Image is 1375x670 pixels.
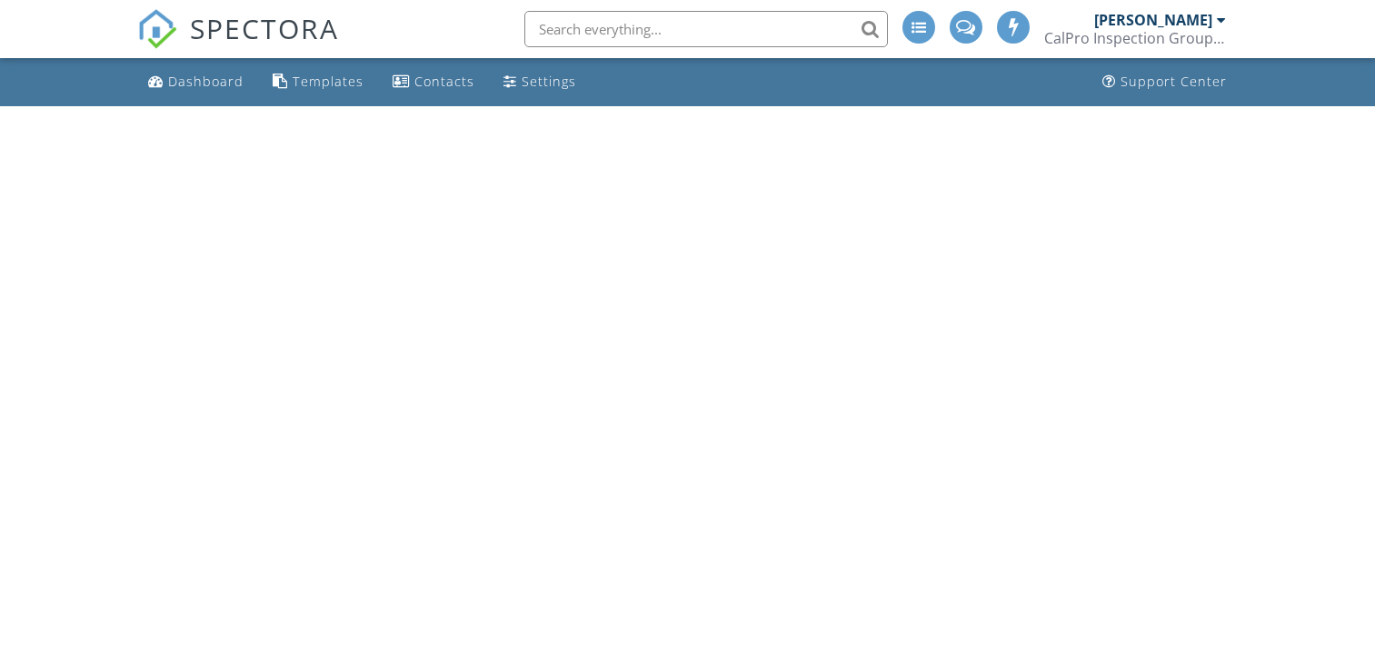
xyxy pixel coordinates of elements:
[1094,11,1212,29] div: [PERSON_NAME]
[414,73,474,90] div: Contacts
[524,11,888,47] input: Search everything...
[293,73,364,90] div: Templates
[141,65,251,99] a: Dashboard
[1044,29,1226,47] div: CalPro Inspection Group Sac
[496,65,583,99] a: Settings
[1121,73,1227,90] div: Support Center
[190,9,339,47] span: SPECTORA
[265,65,371,99] a: Templates
[385,65,482,99] a: Contacts
[522,73,576,90] div: Settings
[1095,65,1234,99] a: Support Center
[168,73,244,90] div: Dashboard
[137,25,339,63] a: SPECTORA
[137,9,177,49] img: The Best Home Inspection Software - Spectora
